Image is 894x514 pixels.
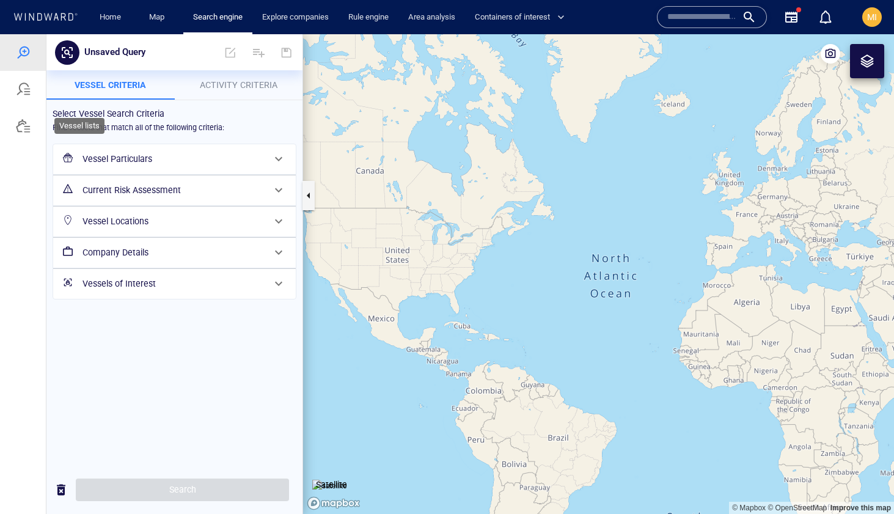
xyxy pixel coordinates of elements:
[82,211,264,226] h6: Company Details
[470,7,575,28] button: Containers of interest
[316,443,347,458] p: Satellite
[818,10,833,24] div: Notification center
[53,72,296,87] h6: Select Vessel Search Criteria
[53,141,296,171] div: Current Risk Assessment
[860,5,884,29] button: MI
[82,180,264,195] h6: Vessel Locations
[830,469,891,478] a: Map feedback
[84,10,145,26] p: Unsaved Query
[79,7,150,30] button: Unsaved Query
[53,204,296,233] div: Company Details
[217,4,244,33] span: Edit
[312,446,347,458] img: satellite
[842,459,885,505] iframe: Chat
[403,7,460,28] a: Area analysis
[53,110,296,140] div: Vessel Particulars
[188,7,247,28] a: Search engine
[307,462,361,476] a: Mapbox logo
[475,10,565,24] span: Containers of interest
[867,12,877,22] span: MI
[53,235,296,265] div: Vessels of Interest
[95,7,126,28] a: Home
[53,87,224,100] h6: Find vessels that match all of the following criteria:
[200,46,277,56] span: Activity Criteria
[75,46,146,56] span: Vessel criteria
[82,117,264,133] h6: Vessel Particulars
[82,149,264,164] h6: Current Risk Assessment
[144,7,174,28] a: Map
[257,7,334,28] a: Explore companies
[343,7,394,28] a: Rule engine
[90,7,130,28] button: Home
[139,7,178,28] button: Map
[53,172,296,202] div: Vessel Locations
[732,469,766,478] a: Mapbox
[82,242,264,257] h6: Vessels of Interest
[768,469,827,478] a: OpenStreetMap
